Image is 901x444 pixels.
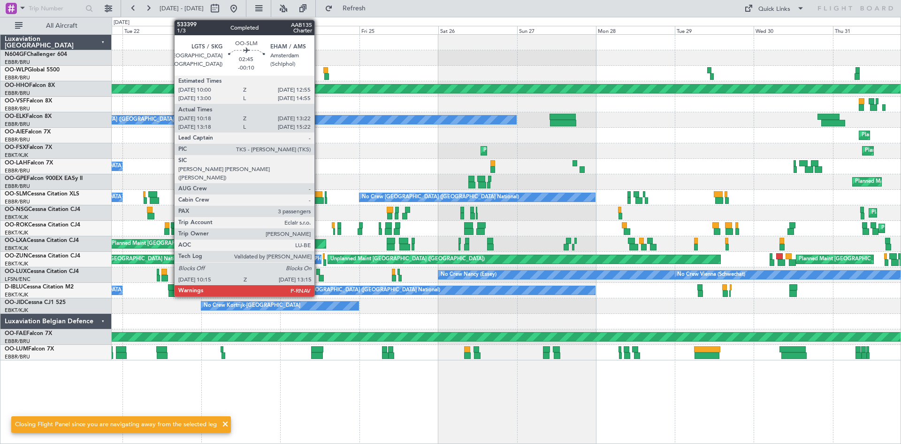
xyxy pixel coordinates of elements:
[5,191,27,197] span: OO-SLM
[5,52,27,57] span: N604GF
[5,67,60,73] a: OO-WLPGlobal 5500
[250,252,424,266] div: A/C Unavailable [GEOGRAPHIC_DATA] ([GEOGRAPHIC_DATA] National)
[5,152,28,159] a: EBKT/KJK
[754,26,832,34] div: Wed 30
[362,190,519,204] div: No Crew [GEOGRAPHIC_DATA] ([GEOGRAPHIC_DATA] National)
[359,26,438,34] div: Fri 25
[5,98,26,104] span: OO-VSF
[677,268,745,282] div: No Crew Vienna (Schwechat)
[5,338,30,345] a: EBBR/BRU
[5,222,80,228] a: OO-ROKCessna Citation CJ4
[5,83,29,88] span: OO-HHO
[112,237,260,251] div: Planned Maint [GEOGRAPHIC_DATA] ([GEOGRAPHIC_DATA])
[335,5,374,12] span: Refresh
[280,26,359,34] div: Thu 24
[5,114,26,119] span: OO-ELK
[5,269,79,274] a: OO-LUXCessna Citation CJ4
[5,160,27,166] span: OO-LAH
[5,260,28,267] a: EBKT/KJK
[5,105,30,112] a: EBBR/BRU
[5,253,80,259] a: OO-ZUNCessna Citation CJ4
[283,283,440,297] div: No Crew [GEOGRAPHIC_DATA] ([GEOGRAPHIC_DATA] National)
[5,353,30,360] a: EBBR/BRU
[5,253,28,259] span: OO-ZUN
[5,176,27,181] span: OO-GPE
[5,222,28,228] span: OO-ROK
[758,5,790,14] div: Quick Links
[5,307,28,314] a: EBKT/KJK
[29,1,83,16] input: Trip Number
[5,52,67,57] a: N604GFChallenger 604
[5,346,54,352] a: OO-LUMFalcon 7X
[5,331,26,336] span: OO-FAE
[5,284,23,290] span: D-IBLU
[114,19,130,27] div: [DATE]
[5,238,27,243] span: OO-LXA
[5,114,52,119] a: OO-ELKFalcon 8X
[5,291,28,298] a: EBKT/KJK
[5,90,30,97] a: EBBR/BRU
[330,252,485,266] div: Unplanned Maint [GEOGRAPHIC_DATA] ([GEOGRAPHIC_DATA])
[5,331,52,336] a: OO-FAEFalcon 7X
[517,26,596,34] div: Sun 27
[5,67,28,73] span: OO-WLP
[5,160,53,166] a: OO-LAHFalcon 7X
[122,26,201,34] div: Tue 22
[5,229,28,236] a: EBKT/KJK
[5,346,28,352] span: OO-LUM
[675,26,754,34] div: Tue 29
[5,145,26,150] span: OO-FSX
[303,66,370,80] div: Planned Maint Milan (Linate)
[5,74,30,81] a: EBBR/BRU
[5,98,52,104] a: OO-VSFFalcon 8X
[5,83,55,88] a: OO-HHOFalcon 8X
[5,191,79,197] a: OO-SLMCessna Citation XLS
[5,136,30,143] a: EBBR/BRU
[5,238,79,243] a: OO-LXACessna Citation CJ4
[596,26,675,34] div: Mon 28
[5,269,27,274] span: OO-LUX
[15,420,217,429] div: Closing Flight Panel since you are navigating away from the selected leg
[160,4,204,13] span: [DATE] - [DATE]
[5,176,83,181] a: OO-GPEFalcon 900EX EASy II
[5,129,51,135] a: OO-AIEFalcon 7X
[5,245,28,252] a: EBKT/KJK
[5,300,66,305] a: OO-JIDCessna CJ1 525
[5,129,25,135] span: OO-AIE
[740,1,809,16] button: Quick Links
[5,300,24,305] span: OO-JID
[483,144,593,158] div: Planned Maint Kortrijk-[GEOGRAPHIC_DATA]
[5,145,52,150] a: OO-FSXFalcon 7X
[5,207,28,212] span: OO-NSG
[441,268,496,282] div: No Crew Nancy (Essey)
[5,198,30,205] a: EBBR/BRU
[5,121,30,128] a: EBBR/BRU
[5,276,31,283] a: LFSN/ENC
[5,284,74,290] a: D-IBLUCessna Citation M2
[204,299,300,313] div: No Crew Kortrijk-[GEOGRAPHIC_DATA]
[5,183,30,190] a: EBBR/BRU
[10,18,102,33] button: All Aircraft
[46,113,198,127] div: Owner [GEOGRAPHIC_DATA] ([GEOGRAPHIC_DATA] National)
[5,167,30,174] a: EBBR/BRU
[5,207,80,212] a: OO-NSGCessna Citation CJ4
[5,214,28,221] a: EBKT/KJK
[321,1,377,16] button: Refresh
[5,59,30,66] a: EBBR/BRU
[438,26,517,34] div: Sat 26
[201,26,280,34] div: Wed 23
[24,23,99,29] span: All Aircraft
